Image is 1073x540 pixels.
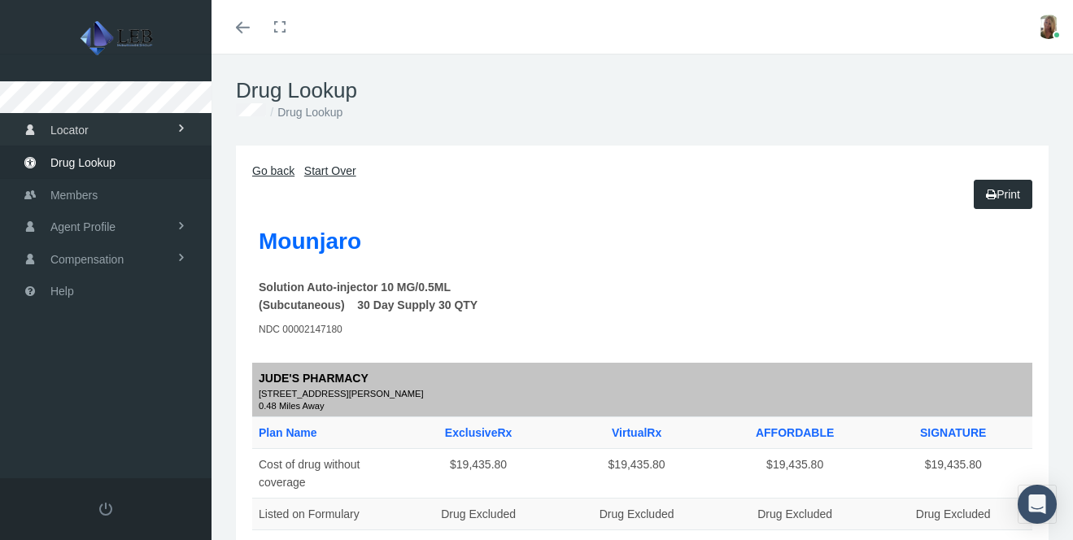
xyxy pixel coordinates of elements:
small: [STREET_ADDRESS][PERSON_NAME] [259,387,1026,402]
td: $19,435.80 [874,448,1032,498]
span: Compensation [50,244,124,275]
div: Open Intercom Messenger [1018,485,1057,524]
td: Drug Excluded [399,498,558,529]
label: Mounjaro [259,224,361,259]
td: Drug Excluded [716,498,875,529]
td: $19,435.80 [399,448,558,498]
small: 0.48 Miles Away [259,402,1026,410]
img: S_Profile_Picture_2701.jpg [1036,15,1061,39]
b: JUDE'S PHARMACY [259,372,369,385]
td: $19,435.80 [716,448,875,498]
a: Start Over [304,164,356,177]
td: Listed on Formulary [252,498,399,529]
span: Agent Profile [50,211,116,242]
th: AFFORDABLE [716,416,875,448]
th: Plan Name [252,416,399,448]
span: Drug Lookup [50,147,116,178]
td: Drug Excluded [874,498,1032,529]
a: Go back [252,164,294,177]
td: $19,435.80 [557,448,716,498]
th: VirtualRx [557,416,716,448]
img: LEB INSURANCE GROUP [21,18,216,59]
td: Drug Excluded [557,498,716,529]
span: Locator [50,115,89,146]
label: Solution Auto-injector 10 MG/0.5ML (Subcutaneous) 30 Day Supply 30 QTY [259,278,530,314]
label: NDC 00002147180 [259,322,342,337]
th: SIGNATURE [874,416,1032,448]
a: Print [974,180,1032,209]
th: ExclusiveRx [399,416,558,448]
td: Cost of drug without coverage [252,448,399,498]
h1: Drug Lookup [236,78,1049,103]
span: Help [50,276,74,307]
span: Members [50,180,98,211]
li: Drug Lookup [266,103,342,121]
